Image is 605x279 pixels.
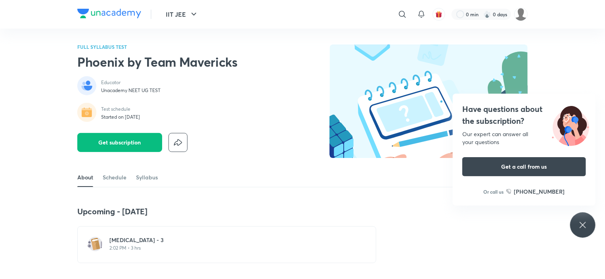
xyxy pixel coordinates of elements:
div: Our expert can answer all your questions [462,130,586,146]
img: Organic Chemistry [514,8,528,21]
p: FULL SYLLABUS TEST [77,44,237,49]
p: Started on [DATE] [101,114,140,120]
h6: [MEDICAL_DATA] - 3 [109,236,354,244]
a: Syllabus [136,168,158,187]
p: 2:02 PM • 3 hrs [109,245,354,251]
img: test [87,236,103,252]
button: Get subscription [77,133,162,152]
img: streak [483,10,491,18]
img: avatar [435,11,442,18]
h6: [PHONE_NUMBER] [514,187,565,196]
img: ttu_illustration_new.svg [546,103,595,146]
a: [PHONE_NUMBER] [506,187,565,196]
button: Get a call from us [462,157,586,176]
span: Get subscription [99,139,141,146]
p: Test schedule [101,106,140,112]
a: About [77,168,93,187]
p: Educator [101,79,161,86]
h4: Have questions about the subscription? [462,103,586,127]
h4: Upcoming - [DATE] [77,206,376,217]
a: Schedule [103,168,126,187]
p: Or call us [484,188,504,195]
p: Unacademy NEET UG TEST [101,87,161,94]
img: Company Logo [77,9,141,18]
a: Company Logo [77,9,141,20]
h2: Phoenix by Team Mavericks [77,54,237,70]
button: avatar [433,8,445,21]
button: IIT JEE [161,6,203,22]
